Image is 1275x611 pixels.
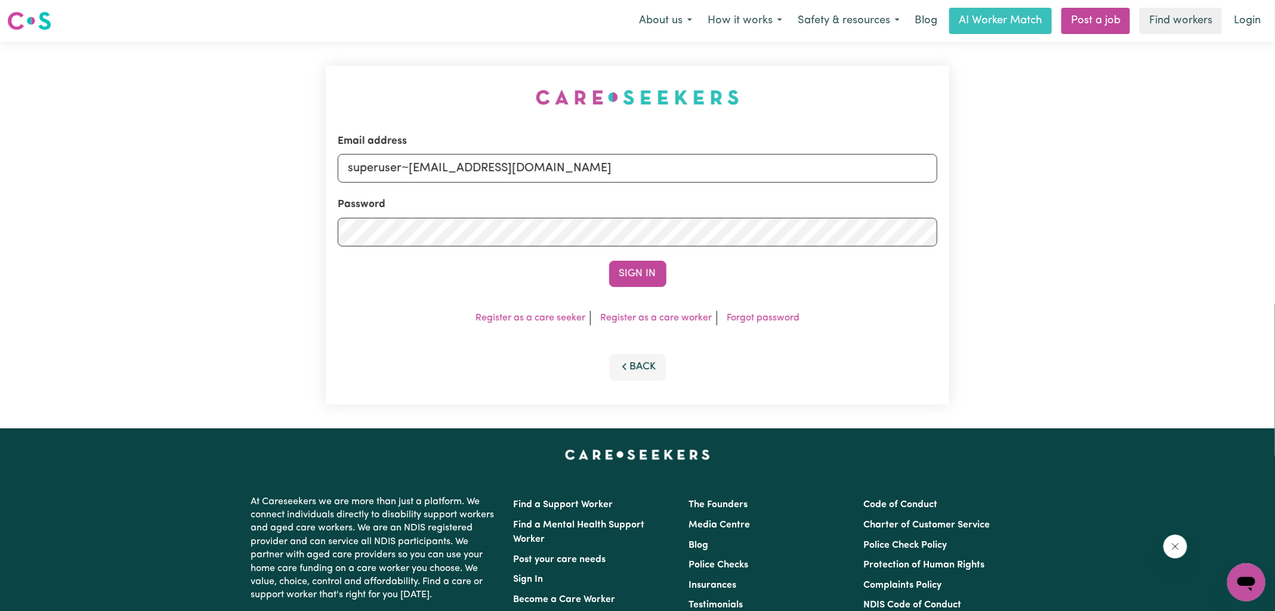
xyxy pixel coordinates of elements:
[907,8,944,34] a: Blog
[609,261,666,287] button: Sign In
[1061,8,1130,34] a: Post a job
[949,8,1052,34] a: AI Worker Match
[790,8,907,33] button: Safety & resources
[338,134,407,149] label: Email address
[863,581,941,590] a: Complaints Policy
[689,560,748,570] a: Police Checks
[863,520,990,530] a: Charter of Customer Service
[514,500,613,510] a: Find a Support Worker
[609,354,666,380] button: Back
[600,313,712,323] a: Register as a care worker
[863,600,961,610] a: NDIS Code of Conduct
[514,555,606,564] a: Post your care needs
[1140,8,1222,34] a: Find workers
[7,10,51,32] img: Careseekers logo
[338,154,937,183] input: Email address
[727,313,799,323] a: Forgot password
[689,600,743,610] a: Testimonials
[1163,535,1187,558] iframe: Close message
[689,520,750,530] a: Media Centre
[1227,8,1268,34] a: Login
[863,560,984,570] a: Protection of Human Rights
[631,8,700,33] button: About us
[514,575,544,584] a: Sign In
[689,581,736,590] a: Insurances
[565,450,710,459] a: Careseekers home page
[863,500,937,510] a: Code of Conduct
[514,595,616,604] a: Become a Care Worker
[251,490,499,607] p: At Careseekers we are more than just a platform. We connect individuals directly to disability su...
[1227,563,1265,601] iframe: Button to launch messaging window
[700,8,790,33] button: How it works
[863,541,947,550] a: Police Check Policy
[514,520,645,544] a: Find a Mental Health Support Worker
[7,7,51,35] a: Careseekers logo
[338,197,385,212] label: Password
[7,8,72,18] span: Need any help?
[689,541,708,550] a: Blog
[689,500,748,510] a: The Founders
[476,313,585,323] a: Register as a care seeker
